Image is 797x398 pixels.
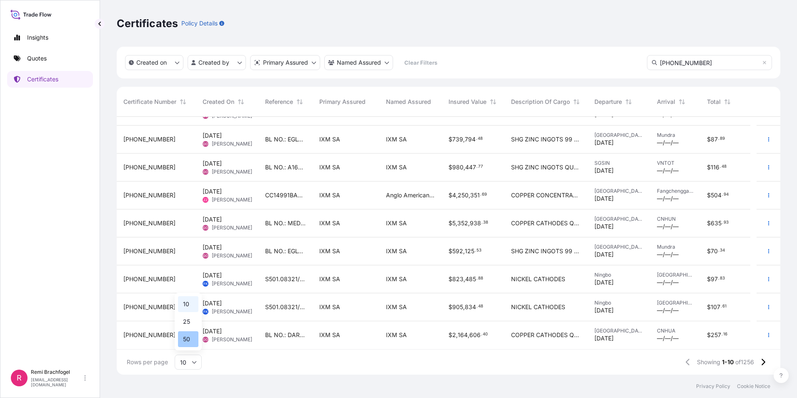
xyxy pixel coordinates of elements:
[7,50,93,67] a: Quotes
[465,248,474,254] span: 125
[212,308,252,315] span: [PERSON_NAME]
[319,275,340,283] span: IXM SA
[464,276,465,282] span: ,
[463,248,465,254] span: ,
[123,163,175,171] span: [PHONE_NUMBER]
[203,252,208,260] span: DO
[212,196,252,203] span: [PERSON_NAME]
[657,139,679,147] span: —/—/—
[594,132,644,139] span: [GEOGRAPHIC_DATA]
[452,276,464,282] span: 823
[456,220,457,226] span: ,
[707,304,711,310] span: $
[711,220,722,226] span: 635
[657,194,679,203] span: —/—/—
[203,243,222,252] span: [DATE]
[480,193,481,196] span: .
[452,164,464,170] span: 980
[722,333,723,336] span: .
[594,327,644,334] span: [GEOGRAPHIC_DATA]
[127,358,168,366] span: Rows per page
[711,332,721,338] span: 257
[203,335,208,344] span: DO
[511,275,565,283] span: NICKEL CATHODES
[707,248,711,254] span: $
[236,97,246,107] button: Sort
[657,250,679,259] span: —/—/—
[203,140,208,148] span: DO
[212,141,252,147] span: [PERSON_NAME]
[481,333,482,336] span: .
[677,97,687,107] button: Sort
[594,166,614,175] span: [DATE]
[27,33,48,42] p: Insights
[724,193,729,196] span: 94
[724,221,729,224] span: 93
[123,219,175,227] span: [PHONE_NUMBER]
[458,192,469,198] span: 250
[295,97,305,107] button: Sort
[136,58,167,67] p: Created on
[720,277,725,280] span: 83
[125,55,183,70] button: createdOn Filter options
[657,244,694,250] span: Mundra
[594,272,644,278] span: Ningbo
[404,58,437,67] p: Clear Filters
[481,221,483,224] span: .
[465,136,476,142] span: 794
[718,137,719,140] span: .
[265,135,306,144] span: BL NO.: EGLV070500211444 / ZM10642D
[488,97,498,107] button: Sort
[337,58,381,67] p: Named Assured
[722,305,727,308] span: 61
[463,304,465,310] span: ,
[397,56,444,69] button: Clear Filters
[265,163,306,171] span: BL NO.: A16FX06321 / ZM10799
[265,219,306,227] span: BL NO.: MEDUFI526015 / CM.15540
[449,192,452,198] span: $
[511,303,565,311] span: NICKEL CATHODES
[624,97,634,107] button: Sort
[203,271,222,280] span: [DATE]
[203,327,222,335] span: [DATE]
[203,187,222,196] span: [DATE]
[203,224,208,232] span: DO
[178,296,198,312] div: 10
[212,169,252,175] span: [PERSON_NAME]
[737,383,770,390] a: Cookie Notice
[27,75,58,83] p: Certificates
[711,164,719,170] span: 116
[386,191,435,199] span: Anglo American Marketing Limited Singapore Branch
[456,192,458,198] span: ,
[203,215,222,224] span: [DATE]
[594,278,614,287] span: [DATE]
[250,55,320,70] button: distributor Filter options
[594,250,614,259] span: [DATE]
[707,98,721,106] span: Total
[386,219,407,227] span: IXM SA
[465,304,476,310] span: 834
[117,17,178,30] p: Certificates
[452,136,463,142] span: 739
[463,136,465,142] span: ,
[657,188,694,194] span: Fangchenggang
[265,275,306,283] span: S501.08321/08B
[594,244,644,250] span: [GEOGRAPHIC_DATA]
[594,222,614,231] span: [DATE]
[123,275,175,283] span: [PHONE_NUMBER]
[594,194,614,203] span: [DATE]
[265,191,306,199] span: CC14991BAS / BL No. BGD0119861
[657,222,679,231] span: —/—/—
[697,358,720,366] span: Showing
[594,160,644,166] span: SGSIN
[657,278,679,287] span: —/—/—
[707,276,711,282] span: $
[123,135,175,144] span: [PHONE_NUMBER]
[452,332,456,338] span: 2
[657,327,694,334] span: CNHUA
[212,280,252,287] span: [PERSON_NAME]
[657,166,679,175] span: —/—/—
[657,334,679,343] span: —/—/—
[594,306,614,315] span: [DATE]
